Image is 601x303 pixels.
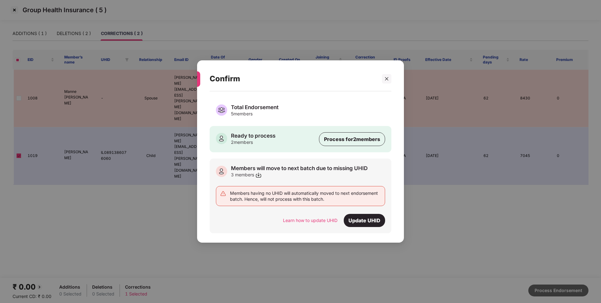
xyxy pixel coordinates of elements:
[283,217,337,224] div: Learn how to update UHID
[231,165,368,172] div: Members will move to next batch due to missing UHID
[216,104,227,116] img: total lives
[231,104,279,111] div: Total Endorsement
[384,77,389,81] span: close
[210,67,376,91] div: Confirm
[255,172,262,178] img: svg+xml;base64,PHN2ZyBpZD0iRG93bmxvYWQtMzJ4MzIiIHhtbG5zPSJodHRwOi8vd3d3LnczLm9yZy8yMDAwL3N2ZyIgd2...
[231,139,275,145] div: 2 members
[319,132,385,146] div: Process for 2 members
[231,132,275,139] div: Ready to process
[220,190,226,197] img: svg+xml;base64,PHN2ZyBpZD0iRGFuZ2VyLTMyeDMyIiB4bWxucz0iaHR0cDovL3d3dy53My5vcmcvMjAwMC9zdmciIHdpZH...
[344,214,385,227] div: Update UHID
[216,133,227,144] img: ready to process lives
[231,172,368,178] div: 3 members
[230,190,381,202] div: Members having no UHID will automatically moved to next endorsement batch. Hence, will not proces...
[231,111,279,117] div: 5 members
[216,166,227,177] img: missing uhid members icon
